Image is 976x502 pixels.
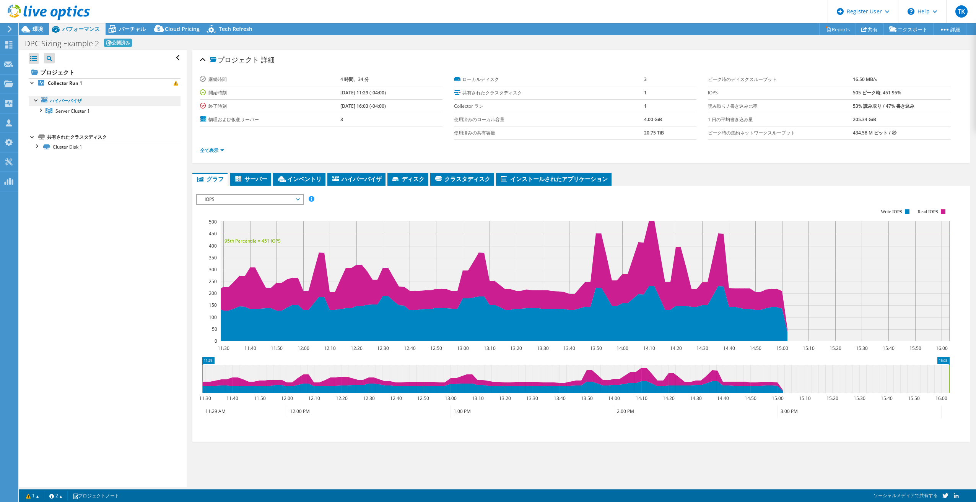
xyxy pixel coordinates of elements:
[908,8,914,15] svg: \n
[749,345,761,351] text: 14:50
[62,25,100,32] span: パフォーマンス
[261,55,275,64] span: 詳細
[708,76,852,83] label: ピーク時のディスクスループット
[350,345,362,351] text: 12:20
[708,89,852,97] label: IOPS
[881,209,902,214] text: Write IOPS
[209,219,217,225] text: 500
[200,116,341,123] label: 物理および仮想サーバー
[209,230,217,237] text: 450
[434,175,490,183] span: クラスタディスク
[33,25,43,32] span: 環境
[377,345,389,351] text: 12:30
[244,345,256,351] text: 11:40
[340,76,369,83] b: 4 時間、34 分
[537,345,548,351] text: 13:30
[444,395,456,402] text: 13:00
[200,89,341,97] label: 開始時刻
[417,395,429,402] text: 12:50
[644,89,647,96] b: 1
[209,243,217,249] text: 400
[853,76,877,83] b: 16.50 MB/s
[708,102,852,110] label: 読み取り / 書き込み比率
[856,23,884,35] a: 共有
[270,345,282,351] text: 11:50
[454,76,644,83] label: ローカルディスク
[215,338,217,344] text: 0
[829,345,841,351] text: 15:20
[226,395,238,402] text: 11:40
[277,175,322,183] span: インベントリ
[55,108,90,114] span: Server Cluster 1
[708,116,852,123] label: 1 日の平均書き込み量
[454,102,644,110] label: Collector ラン
[819,23,856,35] a: Reports
[616,345,628,351] text: 14:00
[670,345,682,351] text: 14:20
[29,142,181,152] a: Cluster Disk 1
[662,395,674,402] text: 14:20
[826,395,838,402] text: 15:20
[209,266,217,273] text: 300
[104,39,132,47] span: 公開済み
[199,395,211,402] text: 11:30
[883,23,934,35] a: エクスポート
[21,491,44,500] a: 1
[29,106,181,116] a: Server Cluster 1
[771,395,783,402] text: 15:00
[224,238,281,244] text: 95th Percentile = 451 IOPS
[209,290,217,296] text: 200
[853,395,865,402] text: 15:30
[209,278,217,285] text: 250
[644,116,662,123] b: 4.00 GiB
[457,345,468,351] text: 13:00
[324,345,335,351] text: 12:10
[643,345,655,351] text: 14:10
[209,254,217,261] text: 350
[209,314,217,321] text: 100
[935,395,947,402] text: 16:00
[234,175,267,183] span: サーバー
[553,395,565,402] text: 13:40
[390,395,402,402] text: 12:40
[29,66,181,78] a: プロジェクト
[880,395,892,402] text: 15:40
[526,395,538,402] text: 13:30
[717,395,729,402] text: 14:40
[776,345,788,351] text: 15:00
[909,345,921,351] text: 15:50
[340,89,386,96] b: [DATE] 11:29 (-04:00)
[644,76,647,83] b: 3
[209,302,217,308] text: 150
[935,345,947,351] text: 16:00
[917,209,938,214] text: Read IOPS
[882,345,894,351] text: 15:40
[563,345,575,351] text: 13:40
[955,5,968,18] span: TK
[200,76,341,83] label: 継続時間
[335,395,347,402] text: 12:20
[48,80,82,86] b: Collector Run 1
[25,40,99,47] h1: DPC Sizing Example 2
[635,395,647,402] text: 14:10
[590,345,602,351] text: 13:50
[708,129,852,137] label: ピーク時の集約ネットワークスループット
[723,345,735,351] text: 14:40
[196,175,224,183] span: グラフ
[744,395,756,402] text: 14:50
[802,345,814,351] text: 15:10
[200,147,224,154] a: 全て表示
[340,116,343,123] b: 3
[219,25,252,32] span: Tech Refresh
[430,345,442,351] text: 12:50
[201,195,299,204] span: IOPS
[47,133,181,142] div: 共有されたクラスタディスク
[510,345,522,351] text: 13:20
[690,395,701,402] text: 14:30
[853,116,876,123] b: 205.34 GiB
[853,89,901,96] b: 505 ピーク時, 451 95%
[29,78,181,88] a: Collector Run 1
[212,326,217,332] text: 50
[254,395,265,402] text: 11:50
[581,395,592,402] text: 13:50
